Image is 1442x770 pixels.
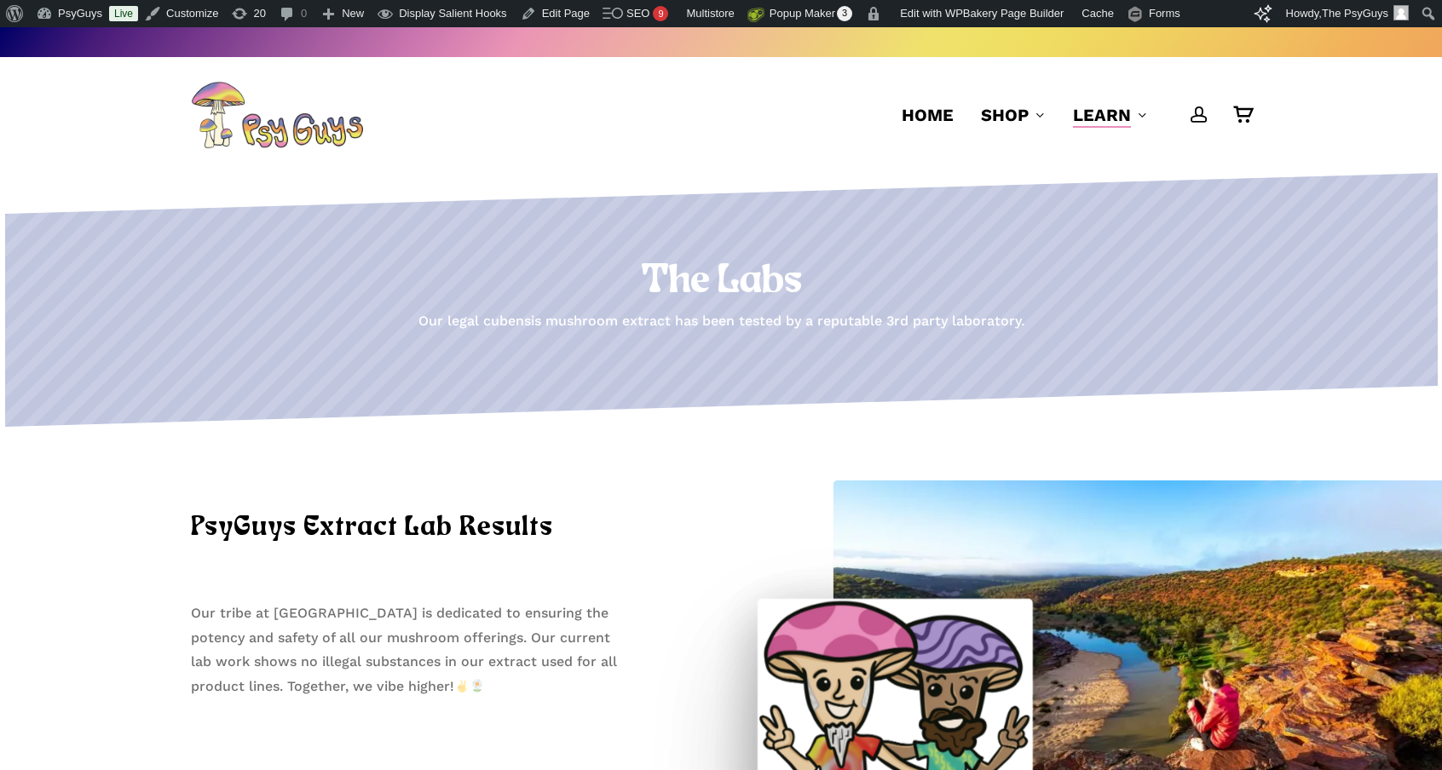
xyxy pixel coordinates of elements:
img: 🌼 [470,679,484,692]
a: Home [902,103,954,127]
img: ✌️ [455,679,469,692]
p: Our legal cubensis mushroom extract has been tested by a reputable 3rd party laboratory. [191,309,1252,334]
a: Shop [981,103,1046,127]
span: The PsyGuys [1322,7,1388,20]
nav: Main Menu [888,57,1252,173]
div: 9 [653,6,668,21]
span: Lab [405,511,453,546]
span: PsyGuys [191,511,297,546]
span: 3 [837,6,852,21]
span: Shop [981,105,1029,125]
span: Results [459,511,553,546]
h2: PsyGuys Extract Lab Results [191,509,634,546]
img: PsyGuys [191,81,363,149]
a: Cart [1233,106,1252,124]
span: Learn [1073,105,1131,125]
a: Learn [1073,103,1148,127]
span: Home [902,105,954,125]
a: Live [109,6,138,21]
span: Extract [303,511,398,546]
p: Our tribe at [GEOGRAPHIC_DATA] is dedicated to ensuring the potency and safety of all our mushroo... [191,601,617,699]
img: Avatar photo [1393,5,1409,20]
h1: The Labs [191,258,1252,306]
